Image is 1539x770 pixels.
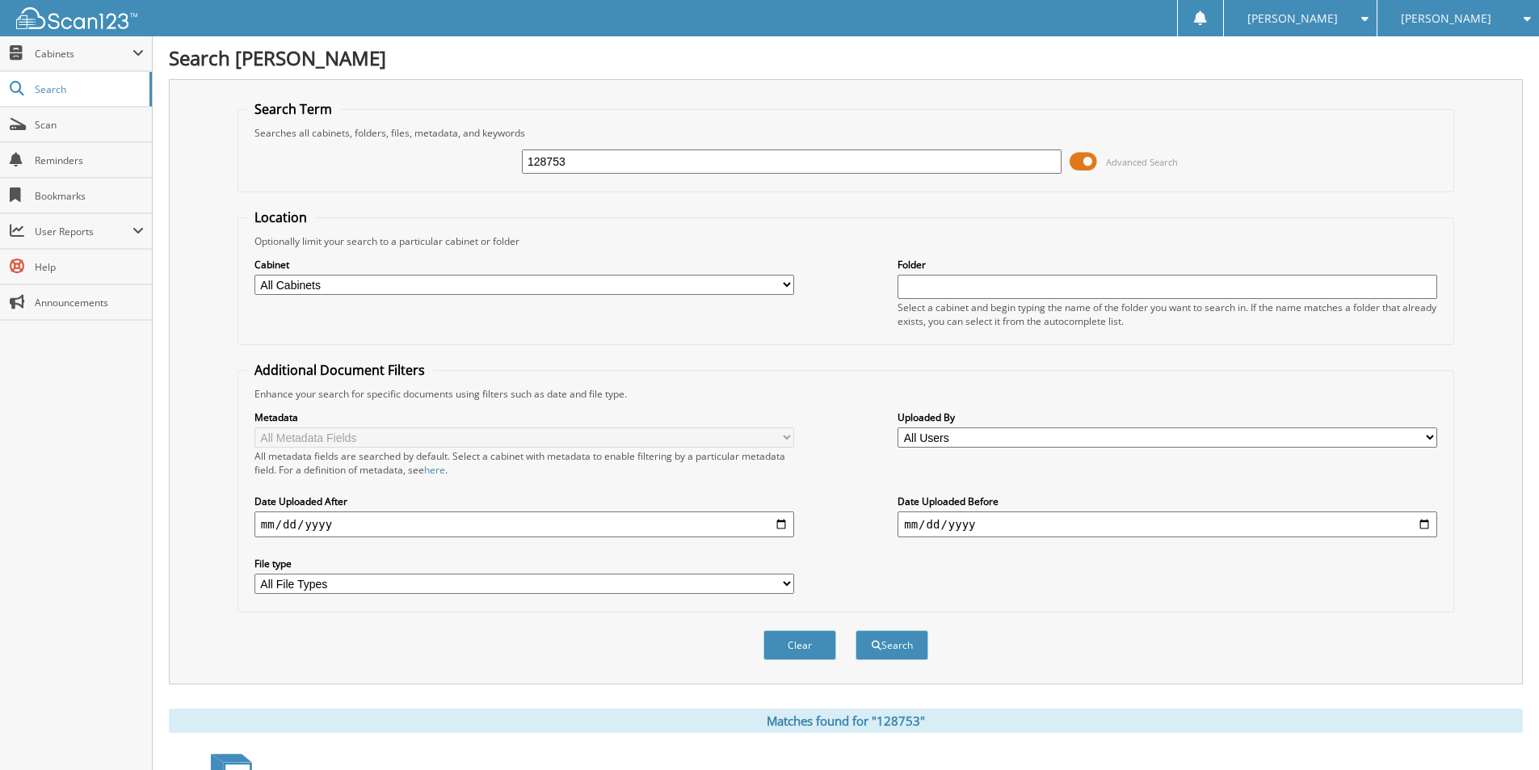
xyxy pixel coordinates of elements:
legend: Location [246,208,315,226]
div: Select a cabinet and begin typing the name of the folder you want to search in. If the name match... [898,301,1437,328]
label: Folder [898,258,1437,271]
span: [PERSON_NAME] [1401,14,1491,23]
span: [PERSON_NAME] [1247,14,1338,23]
div: All metadata fields are searched by default. Select a cabinet with metadata to enable filtering b... [254,449,794,477]
legend: Search Term [246,100,340,118]
button: Clear [763,630,836,660]
div: Matches found for "128753" [169,709,1523,733]
input: end [898,511,1437,537]
span: Advanced Search [1106,156,1178,168]
h1: Search [PERSON_NAME] [169,44,1523,71]
span: Announcements [35,296,144,309]
label: Metadata [254,410,794,424]
span: Scan [35,118,144,132]
span: Help [35,260,144,274]
div: Searches all cabinets, folders, files, metadata, and keywords [246,126,1445,140]
label: Cabinet [254,258,794,271]
span: Search [35,82,141,96]
label: Date Uploaded After [254,494,794,508]
label: File type [254,557,794,570]
img: scan123-logo-white.svg [16,7,137,29]
button: Search [856,630,928,660]
label: Uploaded By [898,410,1437,424]
legend: Additional Document Filters [246,361,433,379]
span: Reminders [35,154,144,167]
span: User Reports [35,225,132,238]
div: Optionally limit your search to a particular cabinet or folder [246,234,1445,248]
label: Date Uploaded Before [898,494,1437,508]
span: Cabinets [35,47,132,61]
div: Enhance your search for specific documents using filters such as date and file type. [246,387,1445,401]
input: start [254,511,794,537]
span: Bookmarks [35,189,144,203]
a: here [424,463,445,477]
